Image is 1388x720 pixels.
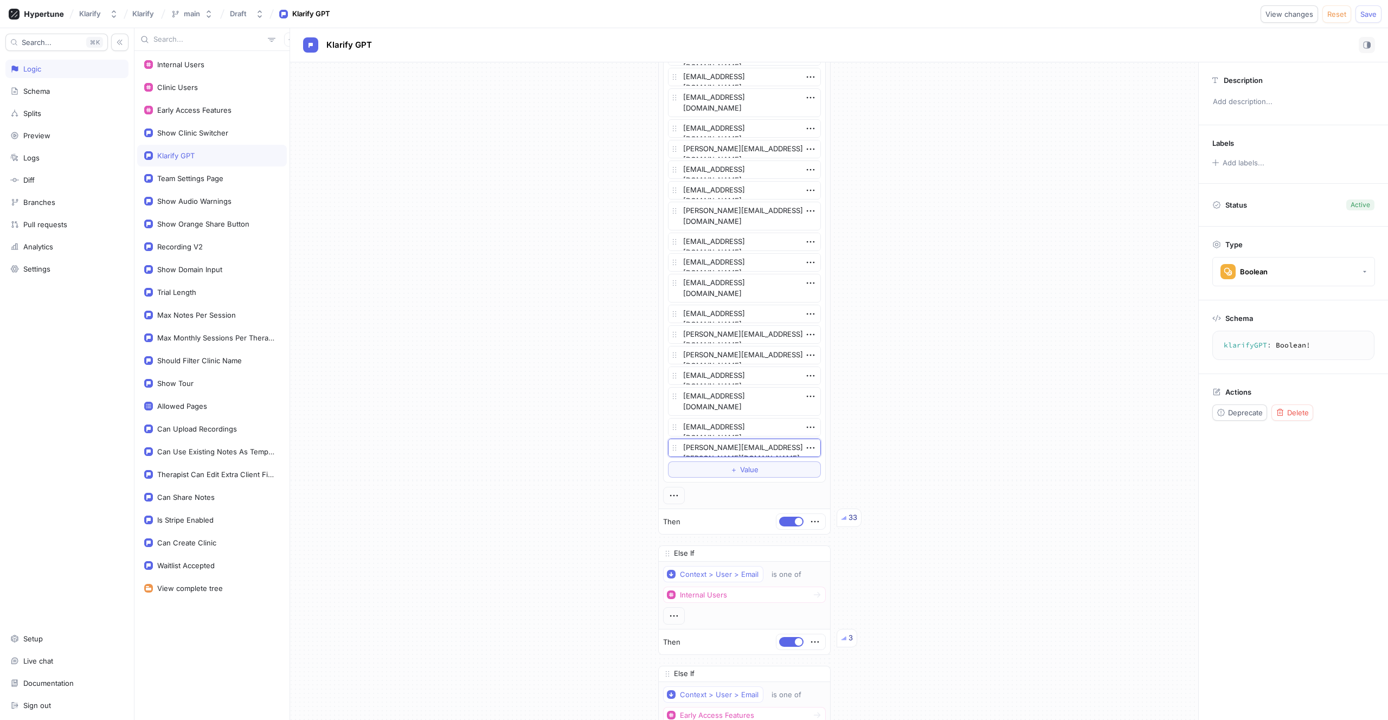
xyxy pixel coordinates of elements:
div: Splits [23,109,41,118]
div: Waitlist Accepted [157,561,215,570]
button: Context > User > Email [663,686,763,703]
span: Deprecate [1228,409,1263,416]
div: is one of [772,690,801,699]
button: View changes [1261,5,1318,23]
textarea: [EMAIL_ADDRESS][DOMAIN_NAME] [668,68,821,86]
button: main [166,5,217,23]
textarea: [PERSON_NAME][EMAIL_ADDRESS][DOMAIN_NAME] [668,140,821,158]
textarea: [EMAIL_ADDRESS][DOMAIN_NAME] [668,305,821,323]
div: Context > User > Email [680,570,759,579]
button: Draft [226,5,268,23]
button: Add labels... [1209,156,1267,170]
div: Team Settings Page [157,174,223,183]
div: Internal Users [157,60,204,69]
p: Description [1224,76,1263,85]
span: View changes [1265,11,1313,17]
textarea: [PERSON_NAME][EMAIL_ADDRESS][PERSON_NAME][DOMAIN_NAME] [668,439,821,457]
div: Context > User > Email [680,690,759,699]
button: Save [1355,5,1381,23]
button: Context > User > Email [663,566,763,582]
div: Can Upload Recordings [157,425,237,433]
button: is one of [767,686,817,703]
div: Should Filter Clinic Name [157,356,242,365]
p: Then [663,517,680,528]
span: Delete [1287,409,1309,416]
div: Setup [23,634,43,643]
div: Klarify GPT [157,151,195,160]
div: Show Tour [157,379,194,388]
p: Labels [1212,139,1234,147]
textarea: klarifyGPT: Boolean! [1217,336,1370,355]
div: Max Monthly Sessions Per Therapist [157,333,275,342]
p: Add description... [1208,93,1379,111]
div: Settings [23,265,50,273]
div: View complete tree [157,584,223,593]
div: Is Stripe Enabled [157,516,214,524]
div: Therapist Can Edit Extra Client Fields [157,470,275,479]
p: Then [663,637,680,648]
div: Diff [23,176,35,184]
div: Trial Length [157,288,196,297]
input: Search... [153,34,264,45]
div: 3 [849,633,853,644]
span: Save [1360,11,1377,17]
button: Delete [1271,404,1313,421]
div: Preview [23,131,50,140]
button: Search...K [5,34,108,51]
p: Else If [674,548,695,559]
div: 33 [849,512,857,523]
span: Klarify [132,10,154,17]
textarea: [EMAIL_ADDRESS][DOMAIN_NAME] [668,253,821,272]
div: Internal Users [680,590,727,600]
a: Documentation [5,674,128,692]
div: Clinic Users [157,83,198,92]
div: Show Audio Warnings [157,197,232,205]
textarea: [PERSON_NAME][EMAIL_ADDRESS][DOMAIN_NAME] [668,202,821,230]
p: Actions [1225,388,1251,396]
span: ＋ [730,466,737,473]
div: main [184,9,200,18]
textarea: [PERSON_NAME][EMAIL_ADDRESS][DOMAIN_NAME] [668,346,821,364]
span: Reset [1327,11,1346,17]
div: Documentation [23,679,74,687]
span: Klarify GPT [326,41,372,49]
div: Logs [23,153,40,162]
div: K [86,37,103,48]
div: Early Access Features [680,711,754,720]
div: Max Notes Per Session [157,311,236,319]
textarea: [EMAIL_ADDRESS][DOMAIN_NAME] [668,88,821,117]
div: Show Domain Input [157,265,222,274]
textarea: [EMAIL_ADDRESS][DOMAIN_NAME] [668,418,821,436]
button: Deprecate [1212,404,1267,421]
textarea: [EMAIL_ADDRESS][DOMAIN_NAME] [668,274,821,303]
button: Boolean [1212,257,1375,286]
div: Add labels... [1223,159,1264,166]
div: Show Orange Share Button [157,220,249,228]
button: is one of [767,566,817,582]
div: Show Clinic Switcher [157,128,228,137]
div: Active [1351,200,1370,210]
div: Klarify GPT [292,9,330,20]
button: Klarify [75,5,123,23]
div: Can Use Existing Notes As Template References [157,447,275,456]
div: Allowed Pages [157,402,207,410]
span: Value [740,466,759,473]
textarea: [EMAIL_ADDRESS][DOMAIN_NAME] [668,181,821,200]
div: Draft [230,9,247,18]
div: Boolean [1240,267,1268,277]
button: ＋Value [668,461,821,478]
div: Sign out [23,701,51,710]
div: Recording V2 [157,242,203,251]
div: Pull requests [23,220,67,229]
div: Live chat [23,657,53,665]
textarea: [EMAIL_ADDRESS][DOMAIN_NAME] [668,367,821,385]
textarea: [EMAIL_ADDRESS][DOMAIN_NAME] [668,233,821,251]
div: Can Create Clinic [157,538,216,547]
textarea: [EMAIL_ADDRESS][DOMAIN_NAME] [668,387,821,416]
textarea: [EMAIL_ADDRESS][DOMAIN_NAME] [668,119,821,138]
p: Schema [1225,314,1253,323]
p: Else If [674,668,695,679]
div: Analytics [23,242,53,251]
div: Klarify [79,9,101,18]
textarea: [PERSON_NAME][EMAIL_ADDRESS][DOMAIN_NAME] [668,325,821,344]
